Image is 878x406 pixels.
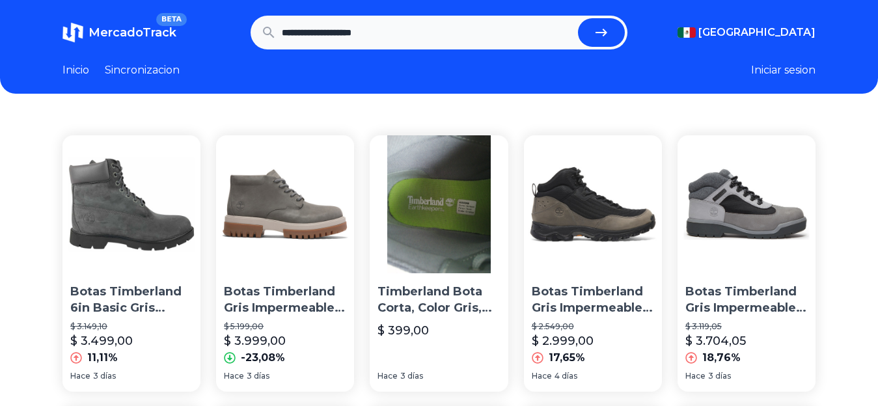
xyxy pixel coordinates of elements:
a: Botas Timberland Gris Impermeable Tb0a6ch5ejt HombreBotas Timberland Gris Impermeable Tb0a6ch5ejt... [524,135,662,392]
span: Hace [224,371,244,381]
span: Hace [377,371,398,381]
p: Botas Timberland Gris Impermeable Tb0a6dswel8 Hombre [685,284,808,316]
img: Botas Timberland Gris Impermeable Tb0a69chel8 Hombre [216,135,354,273]
p: 11,11% [87,350,118,366]
span: 4 días [555,371,577,381]
button: [GEOGRAPHIC_DATA] [678,25,816,40]
span: Hace [70,371,90,381]
img: Mexico [678,27,696,38]
a: Botas Timberland Gris Impermeable Tb0a6dswel8 HombreBotas Timberland Gris Impermeable Tb0a6dswel8... [678,135,816,392]
a: Sincronizacion [105,62,180,78]
img: Botas Timberland Gris Impermeable Tb0a6dswel8 Hombre [678,135,816,273]
p: -23,08% [241,350,285,366]
p: 17,65% [549,350,585,366]
p: $ 3.149,10 [70,321,193,332]
p: $ 2.549,00 [532,321,654,332]
button: Iniciar sesion [751,62,816,78]
span: 3 días [93,371,116,381]
span: 3 días [247,371,269,381]
p: $ 3.704,05 [685,332,746,350]
a: MercadoTrackBETA [62,22,176,43]
img: Botas Timberland Gris Impermeable Tb0a6ch5ejt Hombre [524,135,662,273]
span: [GEOGRAPHIC_DATA] [698,25,816,40]
span: 3 días [400,371,423,381]
img: Timberland Bota Corta, Color Gris, Talla 25.5 Mex, Usado [370,135,508,273]
span: BETA [156,13,187,26]
p: Botas Timberland Gris Impermeable Tb0a69chel8 Hombre [224,284,346,316]
p: Timberland Bota Corta, Color Gris, Talla 25.5 Mex, Usado [377,284,500,316]
span: 3 días [708,371,731,381]
p: 18,76% [702,350,741,366]
span: Hace [685,371,706,381]
img: MercadoTrack [62,22,83,43]
a: Botas Timberland Gris Impermeable Tb0a69chel8 HombreBotas Timberland Gris Impermeable Tb0a69chel8... [216,135,354,392]
p: $ 3.999,00 [224,332,286,350]
span: MercadoTrack [89,25,176,40]
span: Hace [532,371,552,381]
p: $ 3.119,05 [685,321,808,332]
p: Botas Timberland Gris Impermeable Tb0a6ch5ejt Hombre [532,284,654,316]
img: Botas Timberland 6in Basic Gris A2gpt Look Trendy [62,135,200,273]
p: $ 5.199,00 [224,321,346,332]
a: Botas Timberland 6in Basic Gris A2gpt Look TrendyBotas Timberland 6in Basic Gris A2gpt Look Trend... [62,135,200,392]
a: Inicio [62,62,89,78]
a: Timberland Bota Corta, Color Gris, Talla 25.5 Mex, UsadoTimberland Bota Corta, Color Gris, Talla ... [370,135,508,392]
p: $ 2.999,00 [532,332,594,350]
p: $ 3.499,00 [70,332,133,350]
p: $ 399,00 [377,321,429,340]
p: Botas Timberland 6in Basic Gris A2gpt Look Trendy [70,284,193,316]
